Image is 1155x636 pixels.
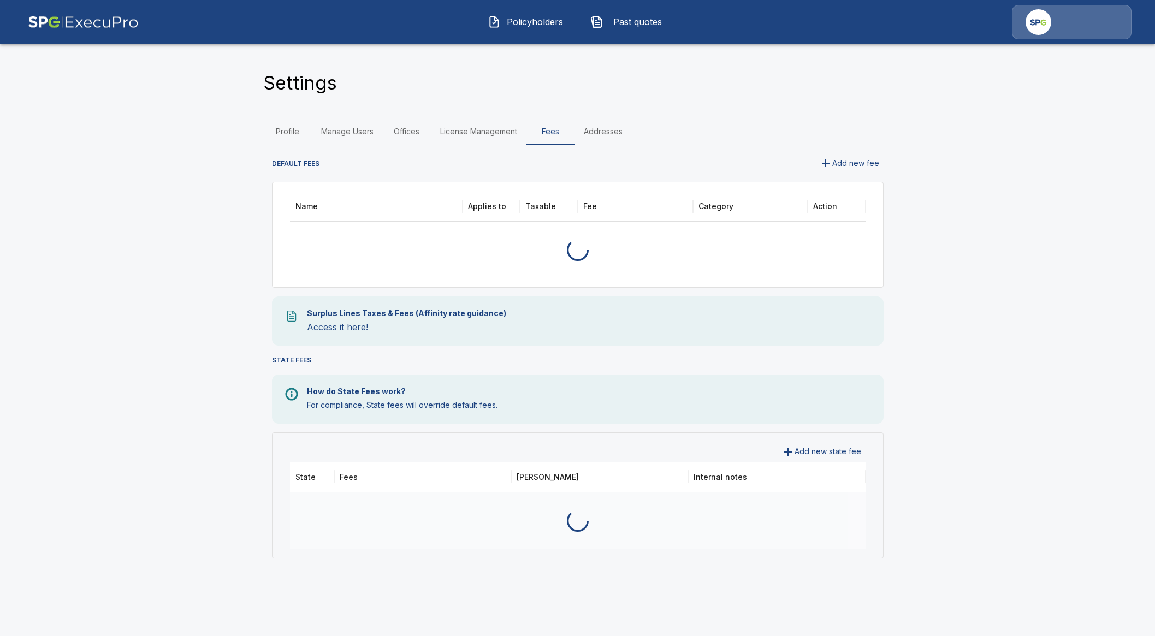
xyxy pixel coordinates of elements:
[488,15,501,28] img: Policyholders Icon
[1012,5,1132,39] a: Agency Icon
[698,201,733,211] div: Category
[312,118,382,145] a: Manage Users
[777,442,866,462] button: Add new state fee
[263,118,312,145] a: Profile
[272,158,319,169] h6: DEFAULT FEES
[505,15,565,28] span: Policyholders
[307,400,870,411] p: For compliance, State fees will override default fees.
[285,310,298,323] img: Taxes File Icon
[517,472,579,482] div: [PERSON_NAME]
[582,8,676,36] button: Past quotes IconPast quotes
[468,201,506,211] div: Applies to
[307,388,870,395] p: How do State Fees work?
[263,72,337,94] h4: Settings
[285,388,298,401] img: Info Icon
[263,118,892,145] div: Settings Tabs
[575,118,631,145] a: Addresses
[295,472,316,482] div: State
[272,354,311,366] h6: STATE FEES
[608,15,668,28] span: Past quotes
[813,201,837,211] div: Action
[307,310,870,317] p: Surplus Lines Taxes & Fees (Affinity rate guidance)
[526,118,575,145] a: Fees
[340,472,358,482] div: Fees
[525,201,556,211] div: Taxable
[28,5,139,39] img: AA Logo
[583,201,597,211] div: Fee
[307,322,368,332] a: Access it here!
[1026,9,1051,35] img: Agency Icon
[295,201,318,211] div: Name
[382,118,431,145] a: Offices
[590,15,603,28] img: Past quotes Icon
[694,472,747,482] div: Internal notes
[431,118,526,145] a: License Management
[479,8,573,36] button: Policyholders IconPolicyholders
[815,153,884,174] button: Add new fee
